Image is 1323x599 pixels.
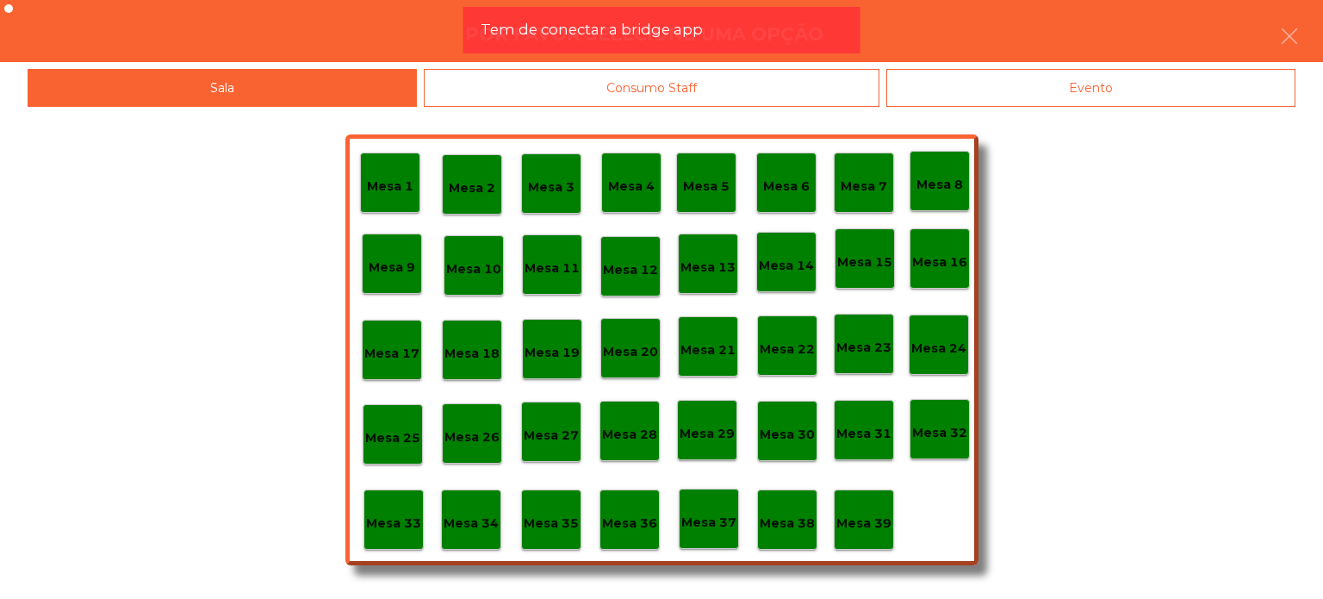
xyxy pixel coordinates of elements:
[602,514,657,533] p: Mesa 36
[916,175,963,195] p: Mesa 8
[449,178,495,198] p: Mesa 2
[369,258,415,278] p: Mesa 9
[837,253,892,272] p: Mesa 15
[524,514,579,533] p: Mesa 35
[836,338,891,358] p: Mesa 23
[524,426,579,446] p: Mesa 27
[836,424,891,444] p: Mesa 31
[364,344,419,364] p: Mesa 17
[680,258,736,278] p: Mesa 13
[841,177,887,197] p: Mesa 7
[366,514,421,533] p: Mesa 33
[760,340,815,359] p: Mesa 22
[886,69,1295,108] div: Evento
[681,513,736,533] p: Mesa 37
[912,253,967,272] p: Mesa 16
[365,428,420,448] p: Mesa 25
[602,425,657,445] p: Mesa 28
[444,344,500,364] p: Mesa 18
[603,260,658,280] p: Mesa 12
[680,424,735,444] p: Mesa 29
[28,69,417,108] div: Sala
[603,342,658,362] p: Mesa 20
[683,177,730,197] p: Mesa 5
[444,427,500,447] p: Mesa 26
[481,19,703,41] span: Tem de conectar a bridge app
[525,343,580,363] p: Mesa 19
[608,177,655,197] p: Mesa 4
[911,339,966,359] p: Mesa 24
[760,514,815,533] p: Mesa 38
[836,514,891,533] p: Mesa 39
[525,259,580,278] p: Mesa 11
[763,177,810,197] p: Mesa 6
[367,177,413,197] p: Mesa 1
[760,425,815,445] p: Mesa 30
[528,178,575,197] p: Mesa 3
[759,256,814,276] p: Mesa 14
[912,423,967,443] p: Mesa 32
[446,259,501,279] p: Mesa 10
[424,69,879,108] div: Consumo Staff
[680,340,736,360] p: Mesa 21
[444,514,499,533] p: Mesa 34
